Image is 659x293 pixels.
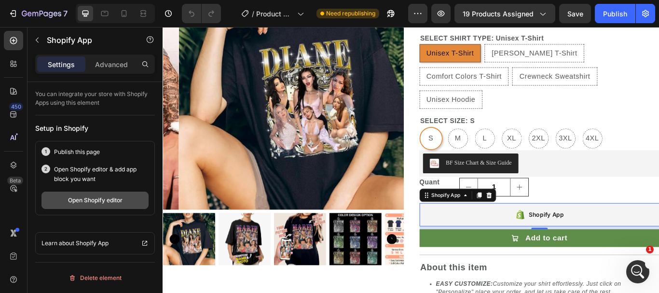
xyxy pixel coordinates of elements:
span: / [252,9,254,19]
span: M [338,126,349,134]
span: 19 products assigned [463,9,534,19]
div: Setup in Shopify [35,123,155,133]
button: Publish [595,4,635,23]
span: Need republishing [326,9,375,18]
span: Crewneck Sweatshirt [415,53,498,62]
div: BF Size Chart & Size Guide [330,153,407,164]
div: Shopify App [426,213,467,225]
iframe: To enrich screen reader interactions, please activate Accessibility in Grammarly extension settings [163,27,659,293]
button: Open Shopify editor [41,192,149,209]
legend: SELECT SIZE: S [299,103,365,117]
p: 7 [63,8,68,19]
p: You can integrate your store with Shopify Apps using this element [35,90,155,107]
span: L [371,126,379,134]
iframe: Intercom notifications message [466,199,659,267]
legend: SELECT SHIRT TYPE: Unisex T-Shirt [299,7,445,20]
div: Shopify App [311,192,349,201]
button: BF Size Chart & Size Guide [303,148,414,171]
span: Unisex Hoodie [307,80,364,89]
p: Shopify App [76,238,109,248]
button: decrement [346,177,367,197]
iframe: Intercom live chat [626,260,649,283]
button: 7 [4,4,72,23]
p: Advanced [95,59,128,70]
p: Publish this page [54,147,100,157]
div: Beta [7,177,23,184]
div: Add to cart [423,240,472,252]
div: Undo/Redo [182,4,221,23]
p: Shopify App [47,34,129,46]
div: Publish [603,9,627,19]
img: CLqQkc30lu8CEAE=.png [311,153,322,165]
span: Save [567,10,583,18]
p: Open Shopify editor & add app block you want [54,165,149,184]
button: Save [559,4,591,23]
span: S [308,126,317,134]
span: Unisex T-Shirt [307,26,363,35]
span: 2XL [428,126,447,134]
span: Product Page 1 - Dược [256,9,293,19]
a: Learn about Shopify App [35,232,155,254]
p: Settings [48,59,75,70]
span: 3XL [459,126,479,134]
p: Learn about [41,238,74,248]
strong: About this item [300,275,378,286]
span: 4XL [491,126,510,134]
input: quantity [367,177,405,197]
button: 19 products assigned [454,4,555,23]
div: Delete element [69,272,122,284]
button: Add to cart [299,236,579,257]
button: Carousel Next Arrow [261,242,273,253]
div: 450 [9,103,23,111]
span: 1 [646,246,654,253]
button: Delete element [35,270,155,286]
button: increment [405,177,426,197]
div: Open Shopify editor [68,196,123,205]
span: Comfort Colors T-Shirt [307,53,395,62]
span: XL [399,126,414,134]
p: Quantity [299,175,323,203]
span: [PERSON_NAME] T-Shirt [383,26,483,35]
